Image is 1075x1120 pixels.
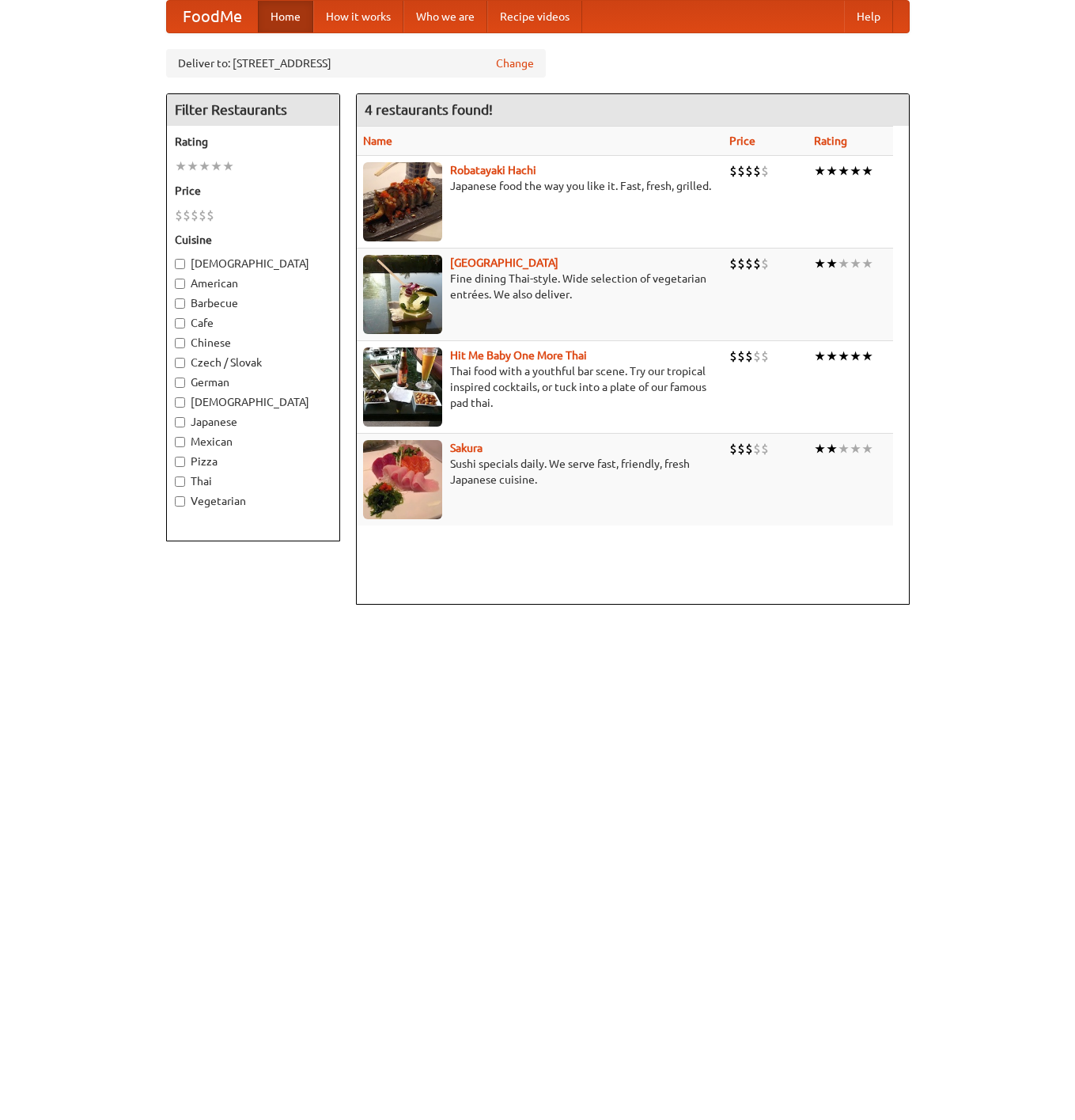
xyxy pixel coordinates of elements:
[191,207,199,224] li: $
[450,164,536,177] a: Robatayaki Hachi
[175,256,331,271] label: [DEMOGRAPHIC_DATA]
[450,349,587,362] a: Hit Me Baby One More Thai
[814,255,826,272] li: ★
[844,1,893,32] a: Help
[814,440,826,457] li: ★
[167,94,339,126] h4: Filter Restaurants
[175,315,331,331] label: Cafe
[363,347,442,427] img: babythai.jpg
[363,456,717,488] p: Sushi specials daily. We serve fast, friendly, fresh Japanese cuisine.
[363,363,717,411] p: Thai food with a youthful bar scene. Try our tropical inspired cocktails, or tuck into a plate of...
[363,162,442,241] img: robatayaki.jpg
[167,1,258,32] a: FoodMe
[175,318,185,328] input: Cafe
[258,1,313,32] a: Home
[199,207,206,224] li: $
[814,162,826,180] li: ★
[753,162,761,180] li: $
[206,207,214,224] li: $
[826,255,838,272] li: ★
[175,158,187,175] li: ★
[450,256,558,269] a: [GEOGRAPHIC_DATA]
[861,162,873,180] li: ★
[363,440,442,519] img: sakura.jpg
[745,255,753,272] li: $
[175,134,331,150] h5: Rating
[363,135,392,147] a: Name
[175,232,331,248] h5: Cuisine
[729,162,737,180] li: $
[363,255,442,334] img: satay.jpg
[175,437,185,447] input: Mexican
[363,178,717,194] p: Japanese food the way you like it. Fast, fresh, grilled.
[737,162,745,180] li: $
[199,158,210,175] li: ★
[753,440,761,457] li: $
[850,440,861,457] li: ★
[761,255,769,272] li: $
[175,397,185,408] input: [DEMOGRAPHIC_DATA]
[737,347,745,365] li: $
[175,493,331,509] label: Vegetarian
[175,476,185,487] input: Thai
[861,255,873,272] li: ★
[729,255,737,272] li: $
[729,135,755,147] a: Price
[850,255,861,272] li: ★
[761,162,769,180] li: $
[850,347,861,365] li: ★
[838,440,850,457] li: ★
[826,162,838,180] li: ★
[166,49,546,78] div: Deliver to: [STREET_ADDRESS]
[487,1,582,32] a: Recipe videos
[175,259,185,269] input: [DEMOGRAPHIC_DATA]
[187,158,199,175] li: ★
[761,347,769,365] li: $
[175,183,331,199] h5: Price
[861,440,873,457] li: ★
[175,454,331,469] label: Pizza
[175,457,185,467] input: Pizza
[363,271,717,302] p: Fine dining Thai-style. Wide selection of vegetarian entrées. We also deliver.
[175,295,331,311] label: Barbecue
[222,158,234,175] li: ★
[175,434,331,450] label: Mexican
[403,1,487,32] a: Who we are
[183,207,191,224] li: $
[737,255,745,272] li: $
[175,374,331,390] label: German
[753,255,761,272] li: $
[737,440,745,457] li: $
[175,378,185,388] input: German
[814,135,847,147] a: Rating
[761,440,769,457] li: $
[175,358,185,368] input: Czech / Slovak
[838,162,850,180] li: ★
[450,442,483,454] a: Sakura
[175,394,331,410] label: [DEMOGRAPHIC_DATA]
[745,347,753,365] li: $
[175,207,183,224] li: $
[838,347,850,365] li: ★
[753,347,761,365] li: $
[745,440,753,457] li: $
[313,1,403,32] a: How it works
[175,275,331,291] label: American
[175,414,331,430] label: Japanese
[175,298,185,309] input: Barbecue
[175,335,331,351] label: Chinese
[850,162,861,180] li: ★
[175,496,185,507] input: Vegetarian
[175,338,185,348] input: Chinese
[838,255,850,272] li: ★
[496,55,534,71] a: Change
[826,347,838,365] li: ★
[861,347,873,365] li: ★
[175,355,331,370] label: Czech / Slovak
[814,347,826,365] li: ★
[175,279,185,289] input: American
